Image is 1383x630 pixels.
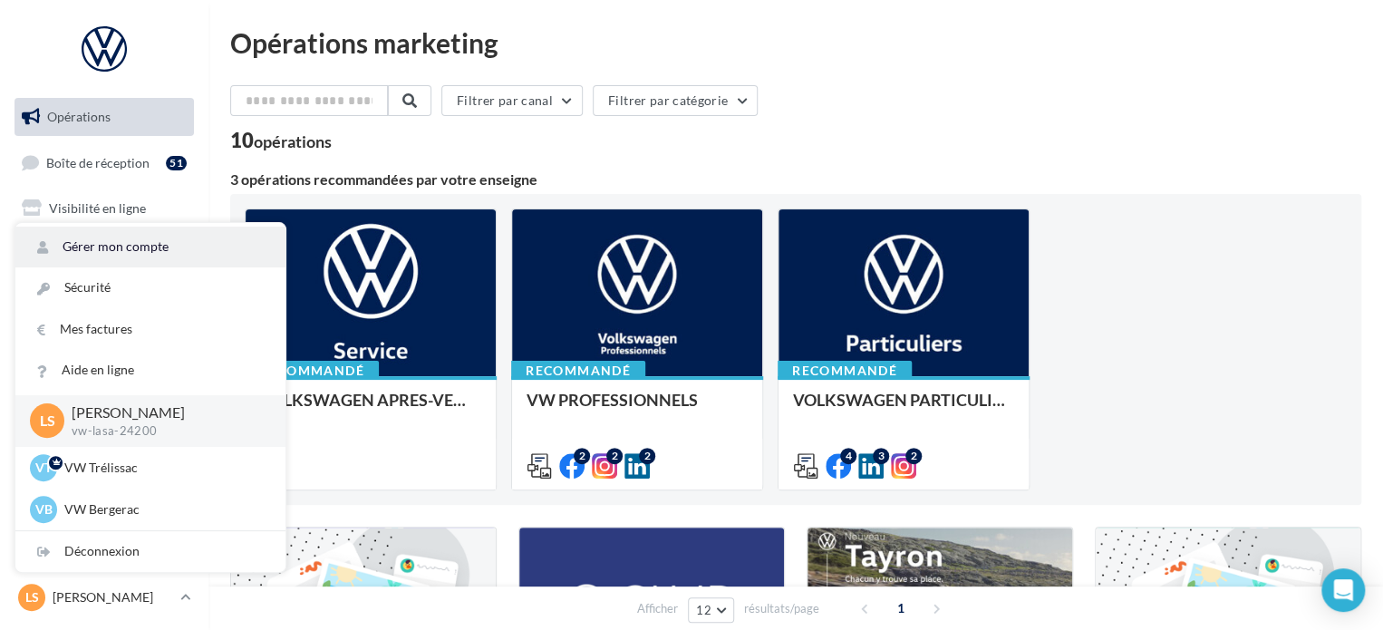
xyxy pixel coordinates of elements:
[11,415,198,469] a: PLV et print personnalisable
[778,361,912,381] div: Recommandé
[260,391,481,427] div: VOLKSWAGEN APRES-VENTE
[15,267,285,308] a: Sécurité
[593,85,758,116] button: Filtrer par catégorie
[11,235,198,273] a: Campagnes
[11,143,198,182] a: Boîte de réception51
[11,325,198,363] a: Médiathèque
[886,594,915,623] span: 1
[11,98,198,136] a: Opérations
[11,189,198,228] a: Visibilité en ligne
[49,200,146,216] span: Visibilité en ligne
[527,391,748,427] div: VW PROFESSIONNELS
[15,227,285,267] a: Gérer mon compte
[230,29,1361,56] div: Opérations marketing
[72,423,256,440] p: vw-lasa-24200
[637,600,678,617] span: Afficher
[511,361,645,381] div: Recommandé
[72,402,256,423] p: [PERSON_NAME]
[793,391,1014,427] div: VOLKSWAGEN PARTICULIER
[606,448,623,464] div: 2
[840,448,856,464] div: 4
[47,109,111,124] span: Opérations
[46,154,150,170] span: Boîte de réception
[64,459,264,477] p: VW Trélissac
[441,85,583,116] button: Filtrer par canal
[11,370,198,408] a: Calendrier
[35,459,52,477] span: VT
[696,603,711,617] span: 12
[15,309,285,350] a: Mes factures
[11,475,198,528] a: Campagnes DataOnDemand
[53,588,173,606] p: [PERSON_NAME]
[744,600,819,617] span: résultats/page
[25,588,39,606] span: LS
[166,156,187,170] div: 51
[64,500,264,519] p: VW Bergerac
[40,411,55,431] span: LS
[15,531,285,572] div: Déconnexion
[230,172,1361,187] div: 3 opérations recommandées par votre enseigne
[574,448,590,464] div: 2
[35,500,53,519] span: VB
[639,448,655,464] div: 2
[245,361,379,381] div: Recommandé
[15,580,194,615] a: LS [PERSON_NAME]
[688,597,734,623] button: 12
[230,131,332,150] div: 10
[11,280,198,318] a: Contacts
[873,448,889,464] div: 3
[15,350,285,391] a: Aide en ligne
[1321,568,1365,612] div: Open Intercom Messenger
[254,133,332,150] div: opérations
[905,448,922,464] div: 2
